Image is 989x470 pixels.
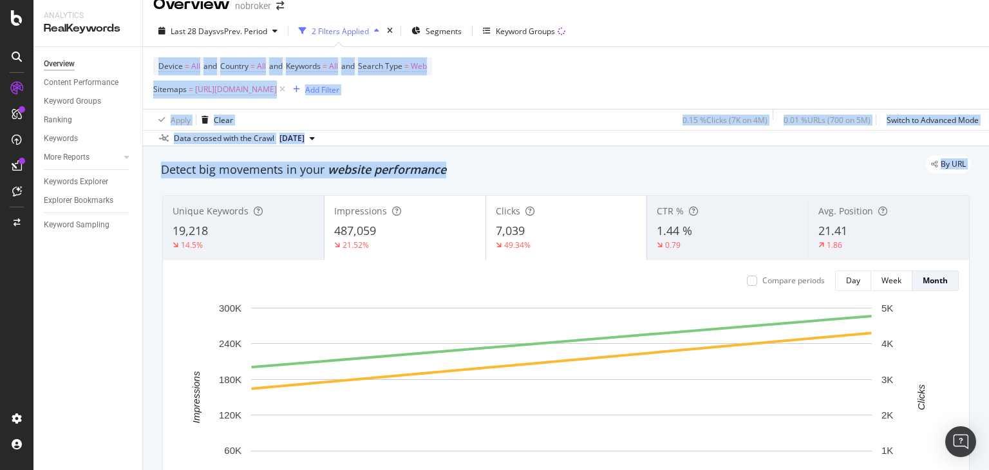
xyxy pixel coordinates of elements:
span: Avg. Position [818,205,873,217]
span: = [404,61,409,71]
div: RealKeywords [44,21,132,36]
div: Switch to Advanced Mode [887,115,979,126]
span: Impressions [334,205,387,217]
div: Clear [214,115,233,126]
div: legacy label [926,155,971,173]
div: Content Performance [44,76,118,89]
div: Explorer Bookmarks [44,194,113,207]
span: Keywords [286,61,321,71]
button: Add Filter [288,82,339,97]
span: 1.44 % [657,223,692,238]
text: 180K [219,374,241,385]
text: Impressions [191,371,202,423]
div: Apply [171,115,191,126]
span: [URL][DOMAIN_NAME] [195,80,277,99]
div: Keyword Sampling [44,218,109,232]
button: Keyword Groups [478,21,570,41]
a: Overview [44,57,133,71]
button: Day [835,270,871,291]
span: = [189,84,193,95]
text: 60K [224,445,241,456]
span: 2025 Sep. 1st [279,133,305,144]
a: Ranking [44,113,133,127]
span: Unique Keywords [173,205,249,217]
div: arrow-right-arrow-left [276,1,284,10]
span: = [185,61,189,71]
span: Web [411,57,427,75]
div: Keyword Groups [496,26,555,37]
a: Keywords Explorer [44,175,133,189]
span: = [250,61,255,71]
a: Keywords [44,132,133,146]
div: 14.5% [181,240,203,250]
button: Last 28 DaysvsPrev. Period [153,21,283,41]
div: 1.86 [827,240,842,250]
span: 7,039 [496,223,525,238]
span: and [203,61,217,71]
div: Keywords [44,132,78,146]
button: Segments [406,21,467,41]
a: More Reports [44,151,120,164]
button: Switch to Advanced Mode [881,109,979,130]
text: 5K [881,303,893,314]
div: Month [923,275,948,286]
span: = [323,61,327,71]
div: 21.52% [343,240,369,250]
div: Analytics [44,10,132,21]
div: More Reports [44,151,89,164]
text: 3K [881,374,893,385]
span: Last 28 Days [171,26,216,37]
div: Keyword Groups [44,95,101,108]
div: Week [881,275,901,286]
span: and [269,61,283,71]
span: Search Type [358,61,402,71]
span: Sitemaps [153,84,187,95]
span: 21.41 [818,223,847,238]
div: Overview [44,57,75,71]
div: 49.34% [504,240,531,250]
span: All [329,57,338,75]
div: 2 Filters Applied [312,26,369,37]
div: Open Intercom Messenger [945,426,976,457]
div: Add Filter [305,84,339,95]
div: times [384,24,395,37]
div: Keywords Explorer [44,175,108,189]
div: Ranking [44,113,72,127]
span: Country [220,61,249,71]
span: CTR % [657,205,684,217]
button: Apply [153,109,191,130]
a: Keyword Sampling [44,218,133,232]
span: vs Prev. Period [216,26,267,37]
span: All [191,57,200,75]
div: Day [846,275,860,286]
span: Clicks [496,205,520,217]
div: Compare periods [762,275,825,286]
span: and [341,61,355,71]
button: Week [871,270,912,291]
a: Content Performance [44,76,133,89]
span: 487,059 [334,223,376,238]
div: 0.79 [665,240,681,250]
text: 120K [219,409,241,420]
div: Data crossed with the Crawl [174,133,274,144]
button: 2 Filters Applied [294,21,384,41]
a: Explorer Bookmarks [44,194,133,207]
span: By URL [941,160,966,168]
text: Clicks [916,384,927,409]
span: Segments [426,26,462,37]
text: 1K [881,445,893,456]
button: Month [912,270,959,291]
a: Keyword Groups [44,95,133,108]
div: 0.01 % URLs ( 700 on 5M ) [784,115,871,126]
button: Clear [196,109,233,130]
text: 300K [219,303,241,314]
span: 19,218 [173,223,208,238]
button: [DATE] [274,131,320,146]
span: Device [158,61,183,71]
text: 240K [219,338,241,349]
text: 2K [881,409,893,420]
div: 0.15 % Clicks ( 7K on 4M ) [683,115,768,126]
text: 4K [881,338,893,349]
span: All [257,57,266,75]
